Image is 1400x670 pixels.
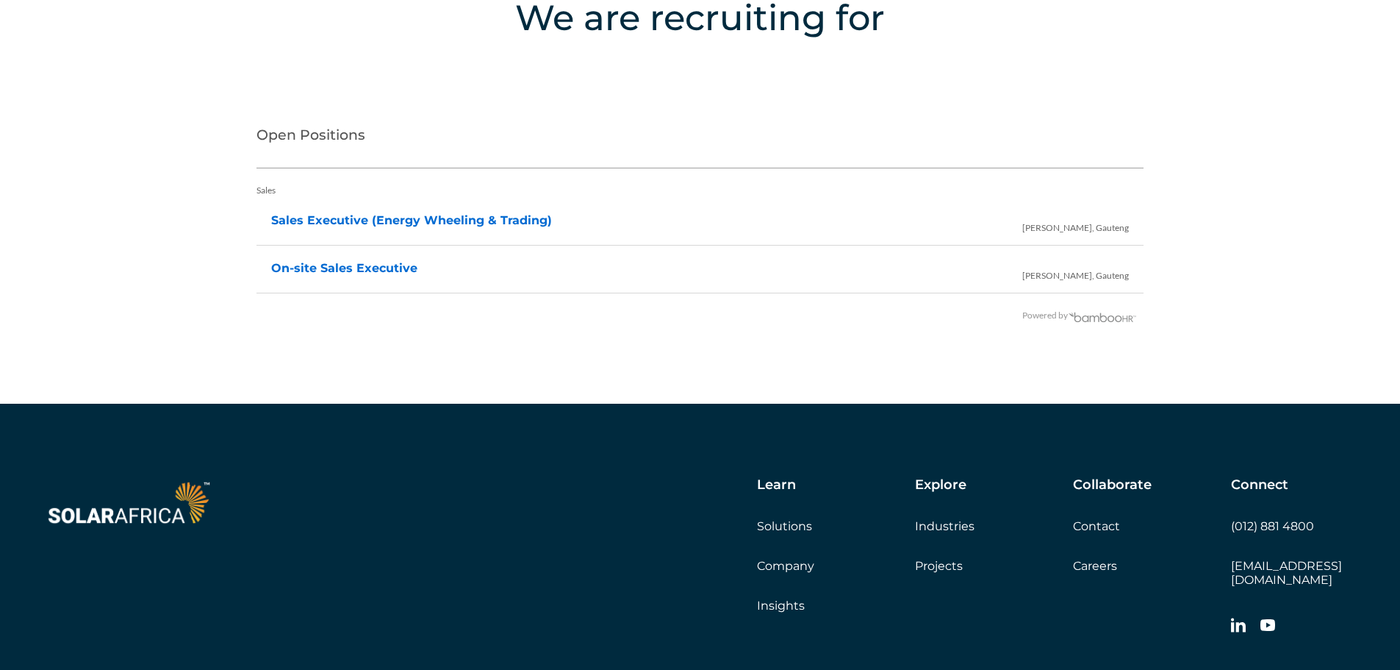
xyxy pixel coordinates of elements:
[757,599,805,613] a: Insights
[271,261,417,275] a: On-site Sales Executive
[1231,519,1314,533] a: (012) 881 4800
[1022,254,1129,291] span: [PERSON_NAME], Gauteng
[1068,310,1137,322] img: BambooHR - HR software
[757,519,812,533] a: Solutions
[915,559,963,573] a: Projects
[1231,559,1342,587] a: [EMAIL_ADDRESS][DOMAIN_NAME]
[1022,207,1129,243] span: [PERSON_NAME], Gauteng
[256,301,1138,330] div: Powered by
[256,110,1144,168] h2: Open Positions
[915,477,966,493] h5: Explore
[915,519,974,533] a: Industries
[1073,519,1120,533] a: Contact
[757,559,814,573] a: Company
[1073,477,1152,493] h5: Collaborate
[757,477,796,493] h5: Learn
[256,176,1144,205] div: Sales
[271,213,552,227] a: Sales Executive (Energy Wheeling & Trading)
[1231,477,1288,493] h5: Connect
[1073,559,1117,573] a: Careers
